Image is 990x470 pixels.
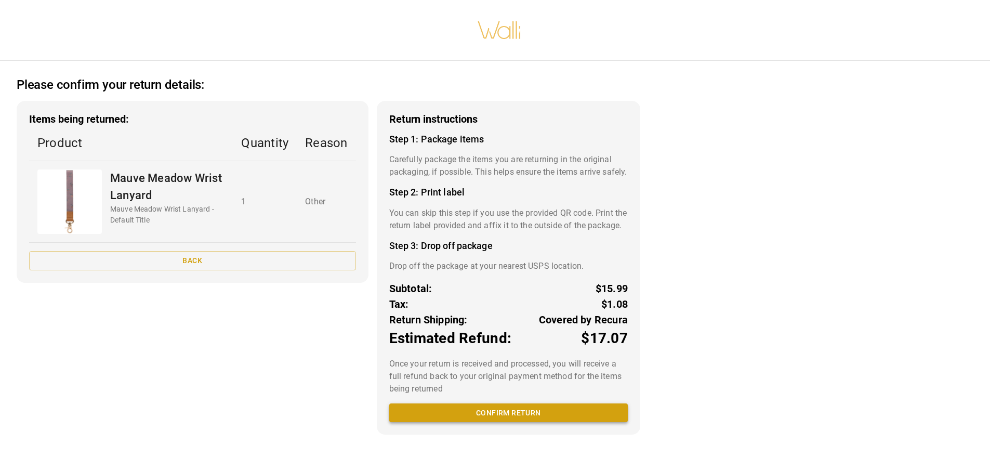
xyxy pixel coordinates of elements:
[37,134,225,152] p: Product
[305,195,347,208] p: Other
[389,281,432,296] p: Subtotal:
[581,328,628,349] p: $17.07
[539,312,628,328] p: Covered by Recura
[305,134,347,152] p: Reason
[389,113,628,125] h3: Return instructions
[596,281,628,296] p: $15.99
[601,296,628,312] p: $1.08
[389,240,628,252] h4: Step 3: Drop off package
[389,328,511,349] p: Estimated Refund:
[29,113,356,125] h3: Items being returned:
[389,134,628,145] h4: Step 1: Package items
[389,296,409,312] p: Tax:
[389,358,628,395] p: Once your return is received and processed, you will receive a full refund back to your original ...
[389,403,628,423] button: Confirm return
[389,153,628,178] p: Carefully package the items you are returning in the original packaging, if possible. This helps ...
[389,260,628,272] p: Drop off the package at your nearest USPS location.
[110,169,225,204] p: Mauve Meadow Wrist Lanyard
[29,251,356,270] button: Back
[477,8,522,53] img: walli-inc.myshopify.com
[17,77,204,93] h2: Please confirm your return details:
[110,204,225,226] p: Mauve Meadow Wrist Lanyard - Default Title
[241,195,288,208] p: 1
[241,134,288,152] p: Quantity
[389,187,628,198] h4: Step 2: Print label
[389,207,628,232] p: You can skip this step if you use the provided QR code. Print the return label provided and affix...
[389,312,468,328] p: Return Shipping:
